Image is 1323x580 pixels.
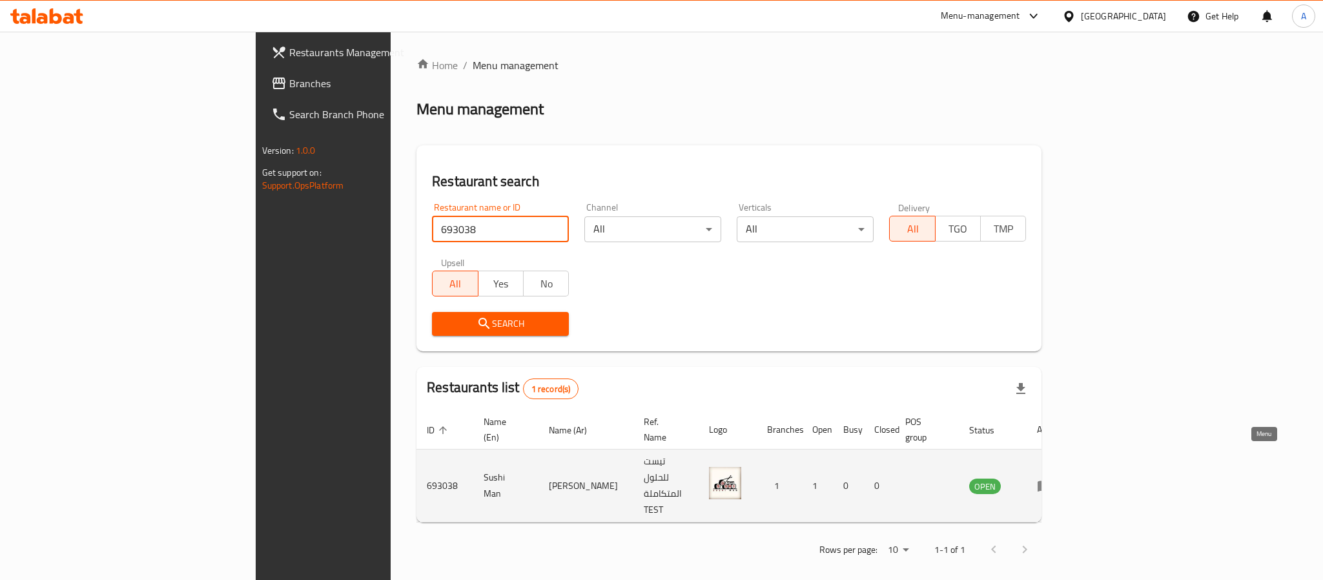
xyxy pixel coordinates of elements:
[709,467,741,499] img: Sushi Man
[261,99,477,130] a: Search Branch Phone
[757,410,802,450] th: Branches
[427,422,451,438] span: ID
[1005,373,1036,404] div: Export file
[969,479,1001,494] span: OPEN
[889,216,935,242] button: All
[538,450,633,523] td: [PERSON_NAME]
[864,450,895,523] td: 0
[432,312,569,336] button: Search
[883,541,914,560] div: Rows per page:
[296,142,316,159] span: 1.0.0
[416,410,1071,523] table: enhanced table
[644,414,683,445] span: Ref. Name
[432,271,478,296] button: All
[757,450,802,523] td: 1
[584,216,721,242] div: All
[833,450,864,523] td: 0
[262,142,294,159] span: Version:
[261,68,477,99] a: Branches
[442,316,559,332] span: Search
[935,216,981,242] button: TGO
[523,378,579,399] div: Total records count
[478,271,524,296] button: Yes
[289,45,466,60] span: Restaurants Management
[432,216,569,242] input: Search for restaurant name or ID..
[484,414,523,445] span: Name (En)
[438,274,473,293] span: All
[289,107,466,122] span: Search Branch Phone
[895,220,930,238] span: All
[941,8,1020,24] div: Menu-management
[289,76,466,91] span: Branches
[980,216,1026,242] button: TMP
[986,220,1021,238] span: TMP
[549,422,604,438] span: Name (Ar)
[473,57,559,73] span: Menu management
[1301,9,1306,23] span: A
[262,164,322,181] span: Get support on:
[833,410,864,450] th: Busy
[441,258,465,267] label: Upsell
[473,450,538,523] td: Sushi Man
[427,378,579,399] h2: Restaurants list
[819,542,877,558] p: Rows per page:
[941,220,976,238] span: TGO
[261,37,477,68] a: Restaurants Management
[699,410,757,450] th: Logo
[969,422,1011,438] span: Status
[1081,9,1166,23] div: [GEOGRAPHIC_DATA]
[802,410,833,450] th: Open
[523,271,569,296] button: No
[416,99,544,119] h2: Menu management
[737,216,874,242] div: All
[484,274,518,293] span: Yes
[416,57,1041,73] nav: breadcrumb
[524,383,579,395] span: 1 record(s)
[802,450,833,523] td: 1
[898,203,930,212] label: Delivery
[432,172,1026,191] h2: Restaurant search
[633,450,699,523] td: تيست للحلول المتكاملة TEST
[1027,410,1071,450] th: Action
[905,414,943,445] span: POS group
[864,410,895,450] th: Closed
[529,274,564,293] span: No
[262,177,344,194] a: Support.OpsPlatform
[934,542,965,558] p: 1-1 of 1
